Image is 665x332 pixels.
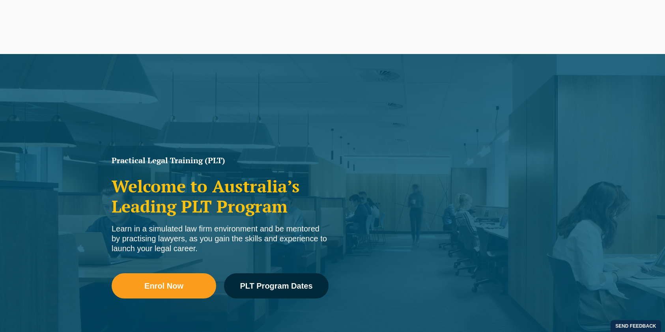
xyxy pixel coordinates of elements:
h2: Welcome to Australia’s Leading PLT Program [112,176,329,216]
span: PLT Program Dates [240,282,312,290]
a: PLT Program Dates [224,273,329,298]
div: Learn in a simulated law firm environment and be mentored by practising lawyers, as you gain the ... [112,224,329,254]
a: Enrol Now [112,273,216,298]
span: Enrol Now [144,282,183,290]
h1: Practical Legal Training (PLT) [112,157,329,164]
